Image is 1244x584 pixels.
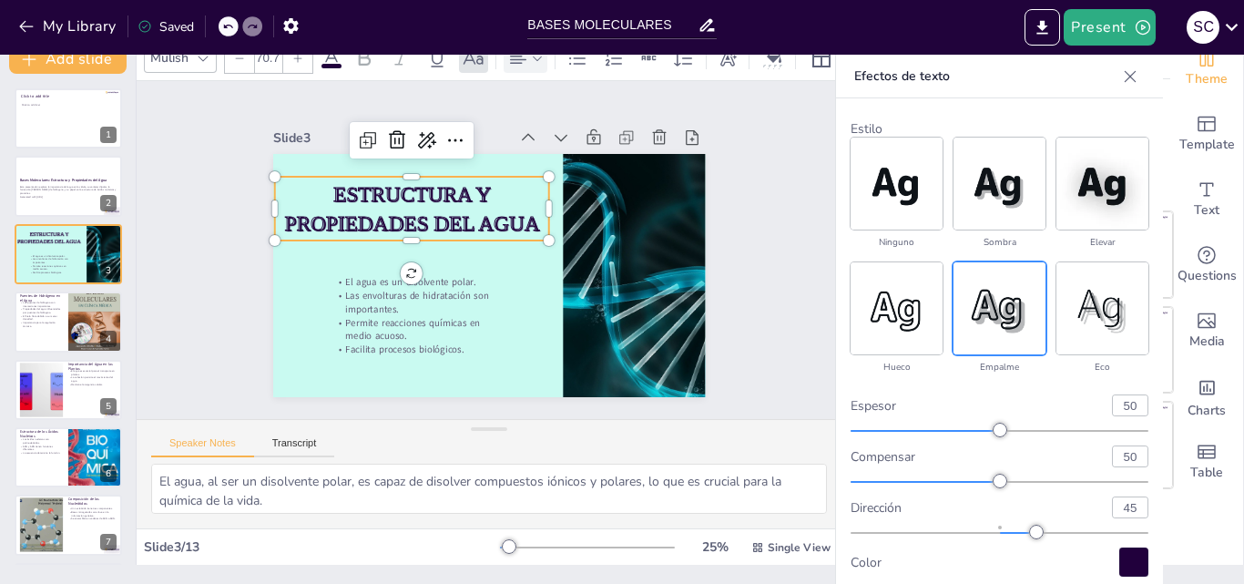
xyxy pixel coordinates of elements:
[1178,266,1237,286] span: Questions
[1170,36,1243,101] div: Change the overall theme
[1186,69,1228,89] span: Theme
[760,48,788,67] div: Background color
[20,293,63,303] p: Puentes de Hidrógeno en el Agua
[20,429,63,439] p: Estructura de los Ácidos Nucleicos
[15,231,83,245] p: ESTRUCTURA Y PROPIEDADES DEL AGUA
[68,507,117,511] p: Un nucleótido tiene tres componentes.
[100,466,117,482] div: 6
[151,437,254,457] button: Speaker Notes
[274,179,549,238] p: ESTRUCTURA Y PROPIEDADES DEL AGUA
[68,517,117,521] p: Se ensamblan en cadenas de ADN o ARN.
[527,12,698,38] input: Insert title
[1056,262,1148,354] img: Efecto de texto
[29,264,72,271] p: Permite reacciones químicas en medio acuoso.
[29,271,72,274] p: Facilita procesos biológicos.
[254,437,335,457] button: Transcript
[29,258,72,264] p: Las envolturas de hidratación son importantes.
[20,314,63,321] p: El hielo flota debido a su menor densidad.
[15,427,122,487] div: 6
[100,331,117,347] div: 4
[1179,135,1235,155] span: Template
[980,361,1019,374] font: empalme
[68,375,117,382] p: La cohesión permite el movimiento del agua.
[332,289,505,316] p: Las envolturas de hidratación son importantes.
[851,262,943,354] img: Efecto de texto
[854,67,950,85] font: Efectos de texto
[332,275,505,289] p: El agua es un disolvente polar.
[14,12,124,41] button: My Library
[20,301,63,307] p: Los puentes de hidrógeno son interacciones importantes.
[1189,332,1225,352] span: Media
[1187,11,1219,44] div: S C
[1190,463,1223,483] span: Table
[1170,364,1243,429] div: Add charts and graphs
[332,343,505,356] p: Facilita procesos biológicos.
[693,538,737,556] div: 25 %
[144,538,500,556] div: Slide 3 / 13
[20,178,107,182] strong: Bases Moleculares: Estructura y Propiedades del Agua
[851,499,902,517] font: dirección
[1090,236,1116,249] font: elevar
[15,495,122,555] div: 7
[851,397,896,415] font: espesor
[714,44,741,73] div: Text effects
[851,138,943,230] img: Efecto de texto
[15,292,122,352] div: 4
[883,361,911,374] font: hueco
[15,88,122,149] div: 1
[1170,298,1243,364] div: Add images, graphics, shapes or video
[20,194,117,198] p: Generated with [URL]
[68,511,117,517] p: Bases nitrogenadas son clave en la información genética.
[68,383,117,386] p: Mantiene la turgencia celular.
[100,195,117,211] div: 2
[1194,200,1219,220] span: Text
[768,540,831,555] span: Single View
[851,120,882,138] font: Estilo
[851,448,915,466] font: compensar
[1064,9,1155,46] button: Present
[1056,138,1148,230] img: Efecto de texto
[879,236,914,249] font: ninguno
[332,316,505,343] p: Permite reacciones químicas en medio acuoso.
[807,44,836,73] div: Layout
[29,254,72,258] p: El agua es un disolvente polar.
[1187,9,1219,46] button: S C
[68,369,117,375] p: El agua es esencial para el transporte en plantas.
[138,18,194,36] div: Saved
[953,262,1045,354] img: Efecto de texto
[15,360,122,420] div: 5
[100,398,117,415] div: 5
[984,236,1016,249] font: sombra
[20,445,63,451] p: ADN y ARN tienen funciones diferentes.
[1095,361,1110,374] font: eco
[273,129,509,147] div: Slide 3
[68,362,117,372] p: Importancia del Agua en las Plantas
[1170,101,1243,167] div: Add ready made slides
[1170,232,1243,298] div: Get real-time input from your audience
[1170,167,1243,232] div: Add text boxes
[100,127,117,143] div: 1
[20,438,63,445] p: Los ácidos nucleicos son polinucleótidos.
[100,262,117,279] div: 3
[20,321,63,327] p: Importancia para la regulación térmica.
[953,138,1045,230] img: Efecto de texto
[147,46,192,70] div: Mulish
[1025,9,1060,46] button: Export to PowerPoint
[851,554,882,571] font: Color
[1188,401,1226,421] span: Charts
[100,534,117,550] div: 7
[151,464,827,514] textarea: El agua, al ser un disolvente polar, es capaz de disolver compuestos iónicos y polares, lo que es...
[20,184,117,194] p: Esta presentación explora la importancia del agua en la célula, su carácter dipolar, la formación...
[1170,429,1243,495] div: Add a table
[9,45,127,74] button: Add slide
[20,308,63,314] p: Propiedades del agua influenciadas por puentes de hidrógeno.
[20,451,63,455] p: La secuencia determina la función.
[68,497,117,507] p: Composición de los Nucleótidos
[15,224,122,284] div: 3
[22,103,40,107] span: Click to add text
[15,156,122,216] div: 2
[21,94,49,99] span: Click to add title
